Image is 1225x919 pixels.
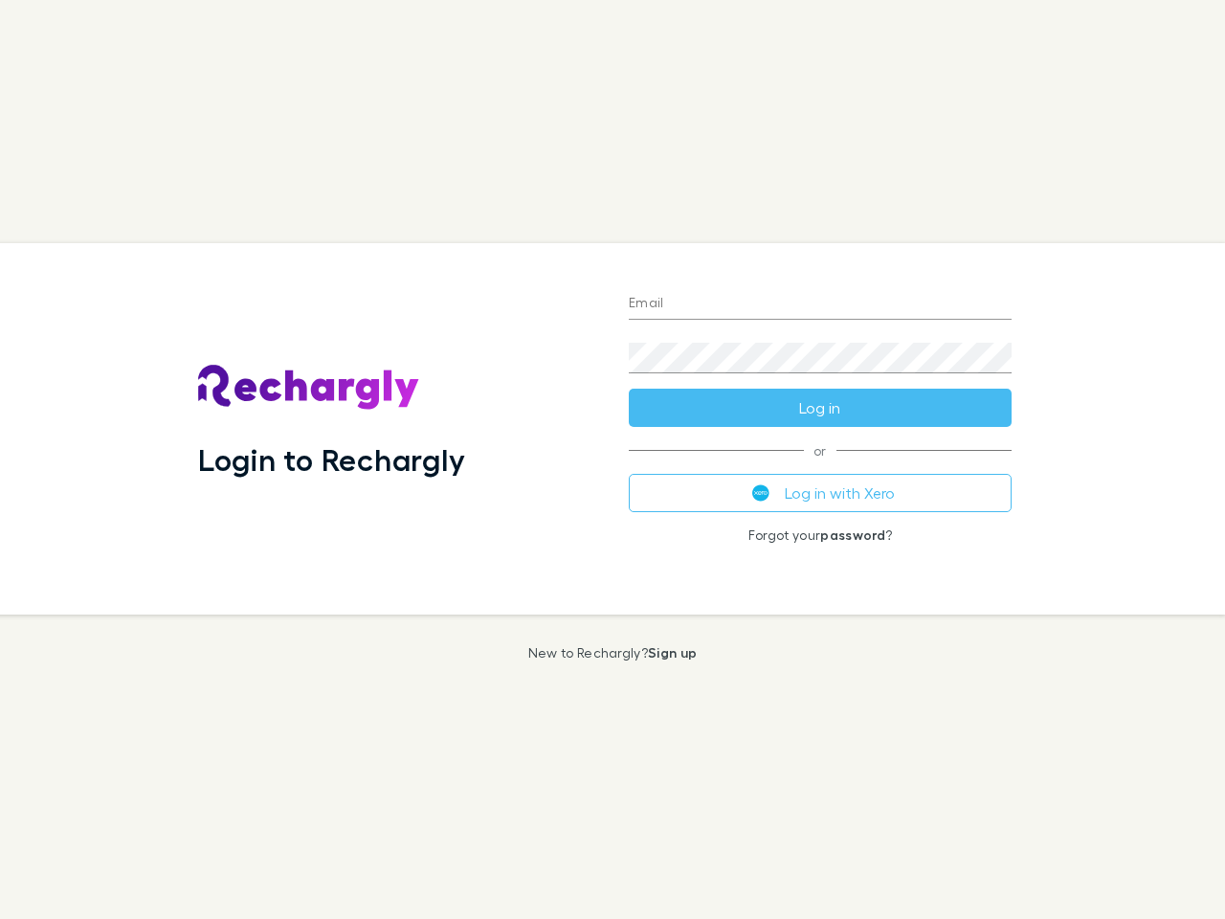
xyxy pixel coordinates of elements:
button: Log in with Xero [629,474,1012,512]
p: New to Rechargly? [528,645,698,661]
p: Forgot your ? [629,527,1012,543]
button: Log in [629,389,1012,427]
a: password [820,527,885,543]
span: or [629,450,1012,451]
img: Rechargly's Logo [198,365,420,411]
img: Xero's logo [752,484,769,502]
a: Sign up [648,644,697,661]
h1: Login to Rechargly [198,441,465,478]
